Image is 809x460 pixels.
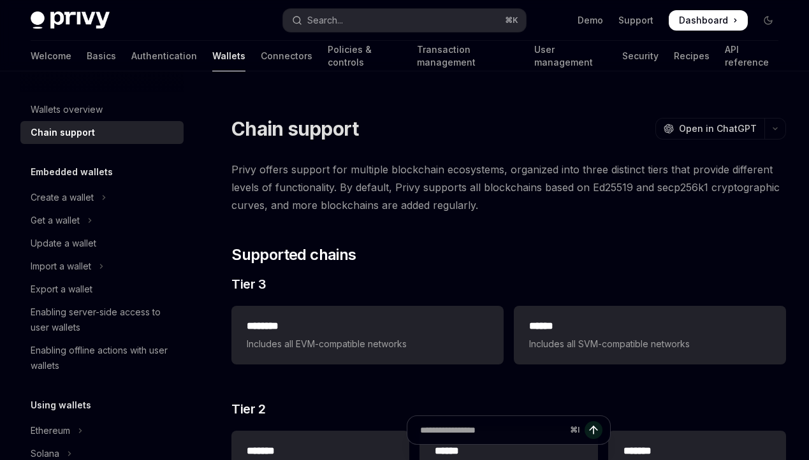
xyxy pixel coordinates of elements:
div: Export a wallet [31,282,92,297]
a: Chain support [20,121,184,144]
a: Dashboard [669,10,748,31]
h1: Chain support [231,117,358,140]
a: Policies & controls [328,41,402,71]
a: Export a wallet [20,278,184,301]
div: Update a wallet [31,236,96,251]
button: Toggle Create a wallet section [20,186,184,209]
span: Open in ChatGPT [679,122,757,135]
img: dark logo [31,11,110,29]
a: Security [622,41,659,71]
button: Open search [283,9,525,32]
a: Enabling server-side access to user wallets [20,301,184,339]
span: Supported chains [231,245,356,265]
input: Ask a question... [420,416,565,444]
a: Support [618,14,653,27]
a: Welcome [31,41,71,71]
button: Toggle Ethereum section [20,419,184,442]
a: API reference [725,41,778,71]
button: Toggle dark mode [758,10,778,31]
div: Get a wallet [31,213,80,228]
div: Import a wallet [31,259,91,274]
a: Recipes [674,41,710,71]
a: Transaction management [417,41,519,71]
button: Send message [585,421,602,439]
button: Toggle Get a wallet section [20,209,184,232]
button: Open in ChatGPT [655,118,764,140]
div: Enabling server-side access to user wallets [31,305,176,335]
span: Dashboard [679,14,728,27]
span: Includes all SVM-compatible networks [529,336,771,352]
a: Basics [87,41,116,71]
a: User management [534,41,607,71]
a: Enabling offline actions with user wallets [20,339,184,377]
span: Includes all EVM-compatible networks [247,336,488,352]
a: Connectors [261,41,312,71]
span: Tier 2 [231,400,265,418]
a: **** *Includes all SVM-compatible networks [514,306,786,364]
a: **** ***Includes all EVM-compatible networks [231,306,504,364]
h5: Using wallets [31,398,91,413]
a: Authentication [131,41,197,71]
div: Create a wallet [31,190,94,205]
a: Update a wallet [20,232,184,255]
a: Demo [578,14,603,27]
span: Privy offers support for multiple blockchain ecosystems, organized into three distinct tiers that... [231,161,786,214]
div: Search... [307,13,343,28]
div: Ethereum [31,423,70,438]
div: Wallets overview [31,102,103,117]
button: Toggle Import a wallet section [20,255,184,278]
h5: Embedded wallets [31,164,113,180]
a: Wallets overview [20,98,184,121]
a: Wallets [212,41,245,71]
span: ⌘ K [505,15,518,25]
span: Tier 3 [231,275,266,293]
div: Enabling offline actions with user wallets [31,343,176,373]
div: Chain support [31,125,95,140]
